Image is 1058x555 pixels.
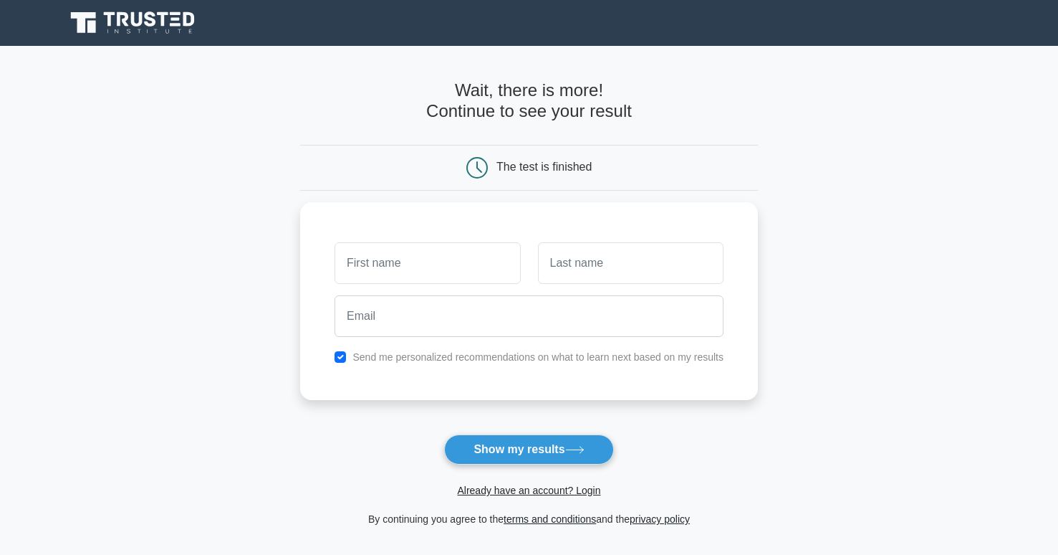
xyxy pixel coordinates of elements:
[352,351,723,363] label: Send me personalized recommendations on what to learn next based on my results
[335,295,723,337] input: Email
[504,513,596,525] a: terms and conditions
[300,80,758,122] h4: Wait, there is more! Continue to see your result
[335,242,520,284] input: First name
[444,435,613,465] button: Show my results
[630,513,690,525] a: privacy policy
[292,511,766,528] div: By continuing you agree to the and the
[496,161,592,173] div: The test is finished
[538,242,723,284] input: Last name
[457,485,600,496] a: Already have an account? Login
